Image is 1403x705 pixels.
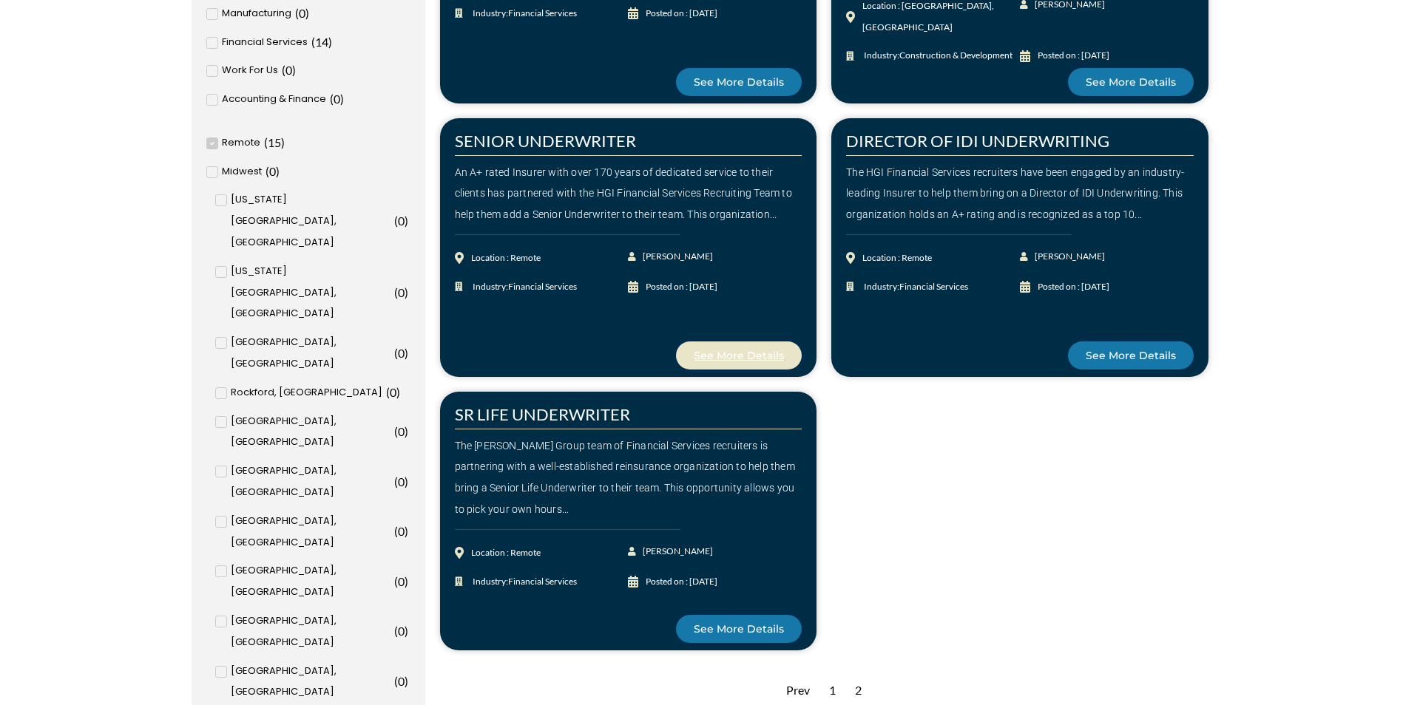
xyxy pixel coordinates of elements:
span: 0 [334,92,340,106]
span: Industry: [469,3,577,24]
span: ) [405,214,408,228]
span: ) [340,92,344,106]
span: 0 [285,63,292,77]
span: ) [405,674,408,688]
span: ( [394,524,398,538]
div: An A+ rated Insurer with over 170 years of dedicated service to their clients has partnered with ... [455,162,802,225]
span: Remote [222,132,260,154]
div: Location : Remote [471,542,541,564]
span: Industry: [860,45,1012,67]
span: [PERSON_NAME] [639,541,713,562]
a: DIRECTOR OF IDI UNDERWRITING [846,131,1109,151]
span: ( [394,346,398,360]
span: [PERSON_NAME] [639,246,713,268]
div: Posted on : [DATE] [646,3,717,24]
span: ) [405,424,408,438]
span: 0 [269,164,276,178]
span: ) [292,63,296,77]
span: ( [282,63,285,77]
span: See More Details [694,350,784,361]
a: Industry:Financial Services [455,571,629,593]
span: [US_STATE][GEOGRAPHIC_DATA], [GEOGRAPHIC_DATA] [231,261,391,324]
div: Posted on : [DATE] [646,571,717,593]
span: Midwest [222,161,262,183]
span: [US_STATE][GEOGRAPHIC_DATA], [GEOGRAPHIC_DATA] [231,189,391,253]
span: 0 [390,385,396,399]
span: ( [394,214,398,228]
span: ) [281,135,285,149]
span: Accounting & Finance [222,89,326,110]
div: Posted on : [DATE] [646,276,717,298]
a: [PERSON_NAME] [628,246,714,268]
span: Financial Services [508,576,577,587]
span: 0 [398,524,405,538]
span: 0 [398,574,405,588]
a: SR LIFE UNDERWRITER [455,404,630,424]
a: See More Details [1068,341,1194,369]
span: Financial Services [222,32,308,53]
span: 0 [398,624,405,638]
span: ) [405,574,408,588]
a: Industry:Construction & Development [846,45,1020,67]
span: ( [386,385,390,399]
span: Manufacturing [222,3,291,24]
span: Work For Us [222,60,278,81]
span: Construction & Development [899,50,1012,61]
span: Industry: [860,276,968,298]
span: [GEOGRAPHIC_DATA], [GEOGRAPHIC_DATA] [231,661,391,704]
span: ) [405,624,408,638]
a: [PERSON_NAME] [1020,246,1106,268]
span: ( [295,6,299,20]
span: ( [394,424,398,438]
span: Financial Services [508,281,577,292]
span: See More Details [1086,77,1176,87]
div: Posted on : [DATE] [1038,45,1109,67]
span: See More Details [1086,350,1176,361]
span: [GEOGRAPHIC_DATA], [GEOGRAPHIC_DATA] [231,460,391,503]
span: ( [394,624,398,638]
span: ( [394,674,398,688]
span: [PERSON_NAME] [1031,246,1105,268]
span: [GEOGRAPHIC_DATA], [GEOGRAPHIC_DATA] [231,411,391,454]
a: Industry:Financial Services [846,276,1020,298]
span: ) [276,164,280,178]
div: The HGI Financial Services recruiters have been engaged by an industry-leading Insurer to help th... [846,162,1194,225]
span: Industry: [469,276,577,298]
span: 0 [398,424,405,438]
a: See More Details [676,68,802,96]
span: Financial Services [508,7,577,18]
div: Location : Remote [471,248,541,269]
a: See More Details [676,615,802,643]
span: Rockford, [GEOGRAPHIC_DATA] [231,382,382,403]
div: The [PERSON_NAME] Group team of Financial Services recruiters is partnering with a well-establish... [455,435,802,520]
span: Financial Services [899,281,968,292]
span: 14 [315,35,328,49]
a: SENIOR UNDERWRITER [455,131,636,151]
span: See More Details [694,624,784,634]
span: [GEOGRAPHIC_DATA], [GEOGRAPHIC_DATA] [231,610,391,653]
div: Posted on : [DATE] [1038,276,1109,298]
span: [GEOGRAPHIC_DATA], [GEOGRAPHIC_DATA] [231,511,391,554]
span: ) [405,524,408,538]
span: 0 [398,474,405,488]
span: ( [394,474,398,488]
span: ) [405,474,408,488]
span: ( [394,285,398,299]
span: 0 [398,346,405,360]
a: [PERSON_NAME] [628,541,714,562]
span: 0 [299,6,305,20]
a: Industry:Financial Services [455,276,629,298]
span: Industry: [469,571,577,593]
span: See More Details [694,77,784,87]
a: See More Details [676,341,802,369]
span: ) [396,385,400,399]
span: ( [394,574,398,588]
span: [GEOGRAPHIC_DATA], [GEOGRAPHIC_DATA] [231,560,391,603]
span: ) [405,346,408,360]
span: 0 [398,214,405,228]
span: 0 [398,285,405,299]
span: ( [264,135,268,149]
span: ) [328,35,332,49]
span: 0 [398,674,405,688]
a: See More Details [1068,68,1194,96]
